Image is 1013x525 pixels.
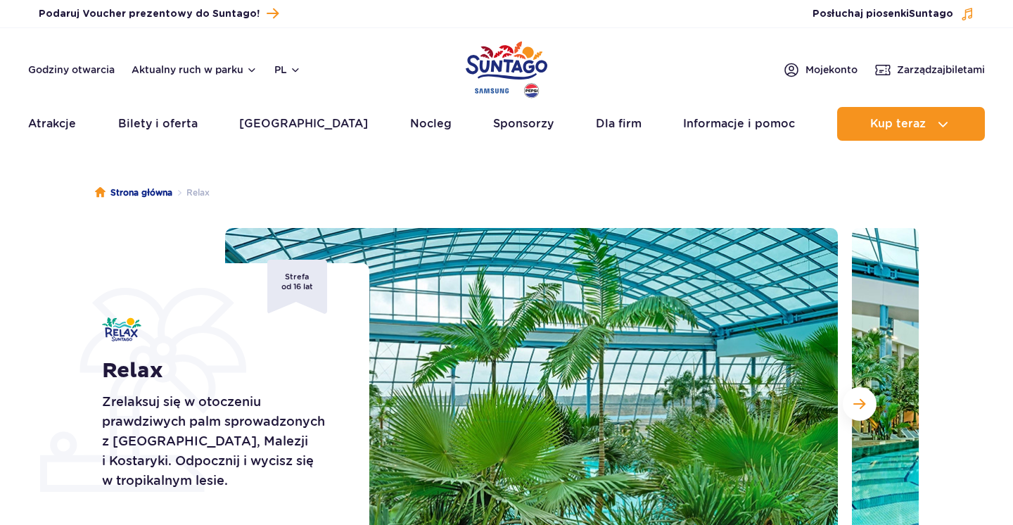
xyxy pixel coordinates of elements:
[39,4,279,23] a: Podaruj Voucher prezentowy do Suntago!
[172,186,210,200] li: Relax
[874,61,985,78] a: Zarządzajbiletami
[493,107,554,141] a: Sponsorzy
[267,260,327,314] span: Strefa od 16 lat
[813,7,953,21] span: Posłuchaj piosenki
[95,186,172,200] a: Strona główna
[870,118,926,130] span: Kup teraz
[102,358,338,384] h1: Relax
[39,7,260,21] span: Podaruj Voucher prezentowy do Suntago!
[837,107,985,141] button: Kup teraz
[239,107,368,141] a: [GEOGRAPHIC_DATA]
[813,7,974,21] button: Posłuchaj piosenkiSuntago
[102,392,338,491] p: Zrelaksuj się w otoczeniu prawdziwych palm sprowadzonych z [GEOGRAPHIC_DATA], Malezji i Kostaryki...
[102,317,141,341] img: Relax
[466,35,547,100] a: Park of Poland
[410,107,452,141] a: Nocleg
[805,63,858,77] span: Moje konto
[28,107,76,141] a: Atrakcje
[897,63,985,77] span: Zarządzaj biletami
[843,387,877,421] button: Następny slajd
[596,107,642,141] a: Dla firm
[783,61,858,78] a: Mojekonto
[118,107,198,141] a: Bilety i oferta
[274,63,301,77] button: pl
[683,107,795,141] a: Informacje i pomoc
[909,9,953,19] span: Suntago
[132,64,257,75] button: Aktualny ruch w parku
[28,63,115,77] a: Godziny otwarcia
